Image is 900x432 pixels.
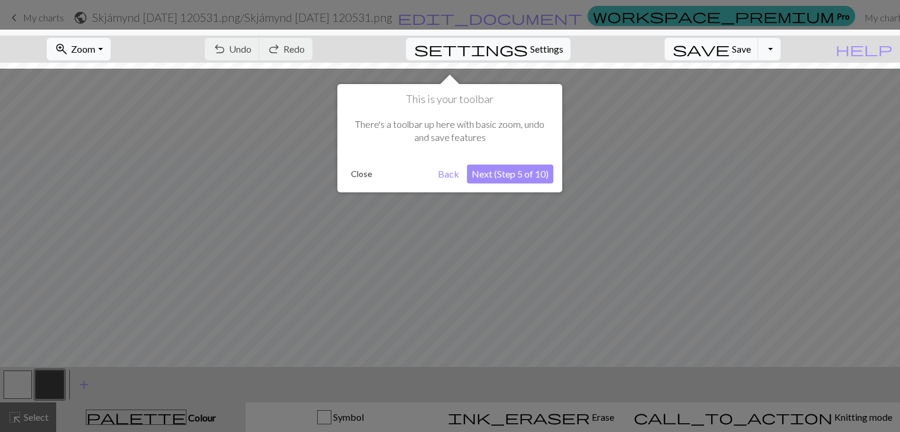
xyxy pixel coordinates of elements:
button: Next (Step 5 of 10) [467,165,553,183]
button: Back [433,165,464,183]
div: There's a toolbar up here with basic zoom, undo and save features [346,106,553,156]
div: This is your toolbar [337,84,562,192]
button: Close [346,165,377,183]
h1: This is your toolbar [346,93,553,106]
